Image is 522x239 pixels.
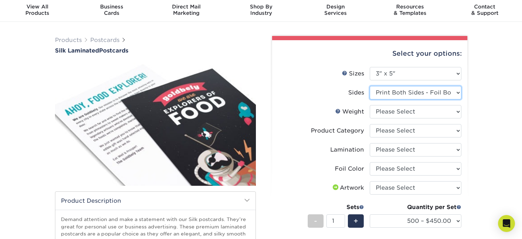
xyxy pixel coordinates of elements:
[224,4,299,16] div: Industry
[342,69,364,78] div: Sizes
[314,216,317,226] span: -
[55,47,256,54] a: Silk LaminatedPostcards
[311,127,364,135] div: Product Category
[55,192,256,210] h2: Product Description
[335,108,364,116] div: Weight
[224,4,299,10] span: Shop By
[330,146,364,154] div: Lamination
[373,4,448,10] span: Resources
[149,4,224,10] span: Direct Mail
[90,37,119,43] a: Postcards
[75,4,149,16] div: Cards
[308,203,364,212] div: Sets
[331,184,364,192] div: Artwork
[447,4,522,16] div: & Support
[373,4,448,16] div: & Templates
[348,88,364,97] div: Sides
[298,4,373,16] div: Services
[55,55,256,194] img: Silk Laminated 01
[498,215,515,232] div: Open Intercom Messenger
[55,47,99,54] span: Silk Laminated
[370,203,461,212] div: Quantity per Set
[75,4,149,10] span: Business
[278,40,462,67] div: Select your options:
[447,4,522,10] span: Contact
[335,165,364,173] div: Foil Color
[354,216,358,226] span: +
[55,37,82,43] a: Products
[298,4,373,10] span: Design
[55,47,256,54] h1: Postcards
[149,4,224,16] div: Marketing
